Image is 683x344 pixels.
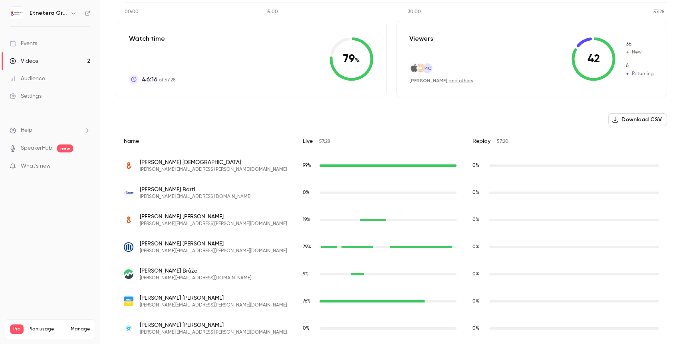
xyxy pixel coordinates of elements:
[21,126,32,134] span: Help
[116,179,667,206] div: martina.bartl@mms.cz
[140,194,251,200] span: [PERSON_NAME][EMAIL_ADDRESS][DOMAIN_NAME]
[319,139,330,144] span: 57:28
[140,321,287,329] span: [PERSON_NAME] [PERSON_NAME]
[473,272,479,277] span: 0 %
[124,215,133,225] img: etnetera.cz
[21,144,52,152] a: SpeakerHub
[416,63,425,72] img: meiro.io
[140,186,251,194] span: [PERSON_NAME] Bartl
[625,62,654,69] span: Returning
[142,75,157,84] span: 46:16
[625,41,654,48] span: New
[303,298,316,305] span: Live watch time
[10,75,45,83] div: Audience
[140,221,287,227] span: [PERSON_NAME][EMAIL_ADDRESS][PERSON_NAME][DOMAIN_NAME]
[21,162,51,170] span: What's new
[10,324,24,334] span: Pro
[449,79,473,83] a: and others
[140,329,287,336] span: [PERSON_NAME][EMAIL_ADDRESS][PERSON_NAME][DOMAIN_NAME]
[465,131,667,152] div: Replay
[140,166,287,173] span: [PERSON_NAME][EMAIL_ADDRESS][PERSON_NAME][DOMAIN_NAME]
[28,326,66,332] span: Plan usage
[10,7,23,20] img: Etnetera Group
[57,144,73,152] span: new
[140,240,287,248] span: [PERSON_NAME] [PERSON_NAME]
[266,10,278,14] tspan: 15:00
[124,242,133,252] img: allianz.cz
[473,163,479,168] span: 0 %
[124,269,133,279] img: tapix.io
[116,261,667,288] div: richard.bruza@tapix.io
[303,190,310,195] span: 0 %
[303,217,310,222] span: 19 %
[473,299,479,304] span: 0 %
[116,288,667,315] div: stepan.busek@actumdigital.com
[116,315,667,342] div: jana.chrobokova@slevomat.cz
[124,161,133,170] img: etnetera.cz
[30,9,67,17] h6: Etnetera Group
[303,162,316,169] span: Live watch time
[303,271,316,278] span: Live watch time
[625,70,654,77] span: Returning
[10,40,37,47] div: Events
[303,245,311,249] span: 79 %
[10,92,42,100] div: Settings
[473,217,479,222] span: 0 %
[473,216,485,223] span: Replay watch time
[140,294,287,302] span: [PERSON_NAME] [PERSON_NAME]
[140,158,287,166] span: [PERSON_NAME] [DEMOGRAPHIC_DATA]
[625,49,654,56] span: New
[409,77,473,84] div: ,
[142,75,176,84] p: of 57:28
[473,298,485,305] span: Replay watch time
[140,302,287,308] span: [PERSON_NAME][EMAIL_ADDRESS][PERSON_NAME][DOMAIN_NAME]
[10,57,38,65] div: Videos
[129,34,176,43] p: Watch time
[473,271,485,278] span: Replay watch time
[140,248,287,254] span: [PERSON_NAME][EMAIL_ADDRESS][PERSON_NAME][DOMAIN_NAME]
[497,139,508,144] span: 57:20
[303,272,309,277] span: 9 %
[116,131,295,152] div: Name
[140,213,287,221] span: [PERSON_NAME] [PERSON_NAME]
[140,267,251,275] span: [PERSON_NAME] Brůža
[10,126,90,134] li: help-dropdown-opener
[408,10,421,14] tspan: 30:00
[124,324,133,333] img: slevomat.cz
[295,131,465,152] div: Live
[653,10,665,14] tspan: 57:28
[424,65,431,72] span: MC
[125,10,139,14] tspan: 00:00
[303,326,310,331] span: 0 %
[303,325,316,332] span: Live watch time
[473,190,479,195] span: 0 %
[473,325,485,332] span: Replay watch time
[473,243,485,251] span: Replay watch time
[124,297,133,306] img: actumdigital.com
[303,216,316,223] span: Live watch time
[473,245,479,249] span: 0 %
[473,162,485,169] span: Replay watch time
[608,113,667,126] button: Download CSV
[303,163,311,168] span: 99 %
[124,188,133,198] img: mms.cz
[473,326,479,331] span: 0 %
[71,326,90,332] a: Manage
[81,163,90,170] iframe: Noticeable Trigger
[409,78,447,83] span: [PERSON_NAME]
[116,206,667,233] div: gabriela.benedova@etnetera.cz
[303,189,316,196] span: Live watch time
[409,34,433,43] p: Viewers
[303,243,316,251] span: Live watch time
[303,299,311,304] span: 76 %
[410,63,419,72] img: mac.com
[116,152,667,180] div: vlastimil.adamek@etnetera.cz
[116,233,667,261] div: linda.breska@allianz.cz
[140,275,251,281] span: [PERSON_NAME][EMAIL_ADDRESS][DOMAIN_NAME]
[473,189,485,196] span: Replay watch time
